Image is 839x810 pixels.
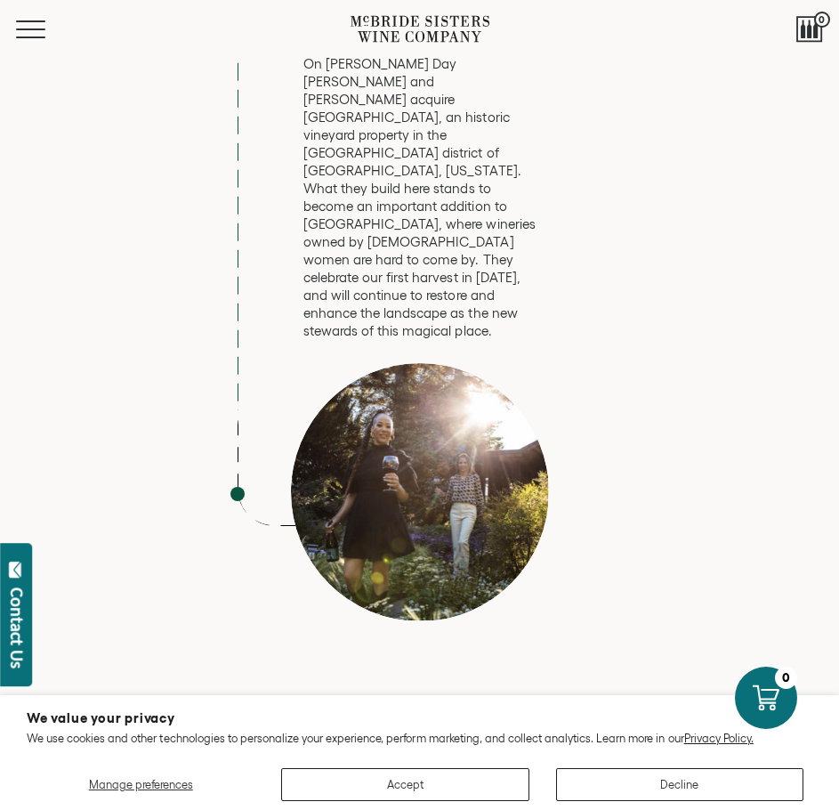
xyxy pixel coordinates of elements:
button: Manage preferences [27,768,254,801]
div: 0 [775,667,797,689]
button: Accept [281,768,528,801]
p: We use cookies and other technologies to personalize your experience, perform marketing, and coll... [27,732,812,746]
p: On [PERSON_NAME] Day [PERSON_NAME] and [PERSON_NAME] acquire [GEOGRAPHIC_DATA], an historic viney... [303,55,536,340]
a: Privacy Policy. [684,732,754,745]
div: Contact Us [8,587,26,668]
span: Manage preferences [89,778,193,791]
span: 0 [814,12,830,28]
h2: We value your privacy [27,711,812,725]
button: Mobile Menu Trigger [16,20,80,38]
button: Decline [556,768,803,801]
